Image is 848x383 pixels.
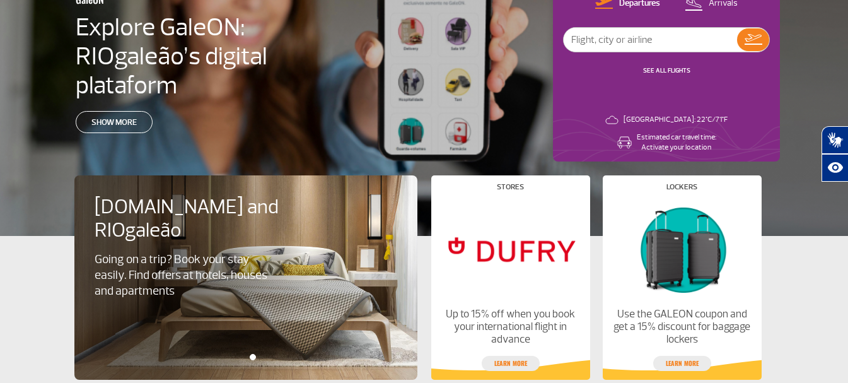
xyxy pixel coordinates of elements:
p: [GEOGRAPHIC_DATA]: 22°C/71°F [624,115,728,125]
p: Estimated car travel time: Activate your location [637,133,716,153]
p: Up to 15% off when you book your international flight in advance [441,308,579,346]
button: Abrir tradutor de língua de sinais. [822,126,848,154]
p: Use the GALEON coupon and get a 15% discount for baggage lockers [613,308,750,346]
h4: [DOMAIN_NAME] and RIOgaleão [95,196,295,242]
a: Learn more [482,356,540,371]
a: SEE ALL FLIGHTS [643,66,690,74]
img: Lockers [613,201,750,298]
h4: Stores [497,184,524,191]
div: Plugin de acessibilidade da Hand Talk. [822,126,848,182]
a: [DOMAIN_NAME] and RIOgaleãoGoing on a trip? Book your stay easily. Find offers at hotels, houses ... [95,196,397,299]
p: Going on a trip? Book your stay easily. Find offers at hotels, houses and apartments [95,252,274,299]
a: Show more [76,111,153,133]
a: Learn more [653,356,711,371]
h4: Lockers [666,184,697,191]
h4: Explore GaleON: RIOgaleão’s digital plataform [76,13,348,100]
img: Stores [441,201,579,298]
button: SEE ALL FLIGHTS [639,66,694,76]
button: Abrir recursos assistivos. [822,154,848,182]
input: Flight, city or airline [564,28,737,52]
